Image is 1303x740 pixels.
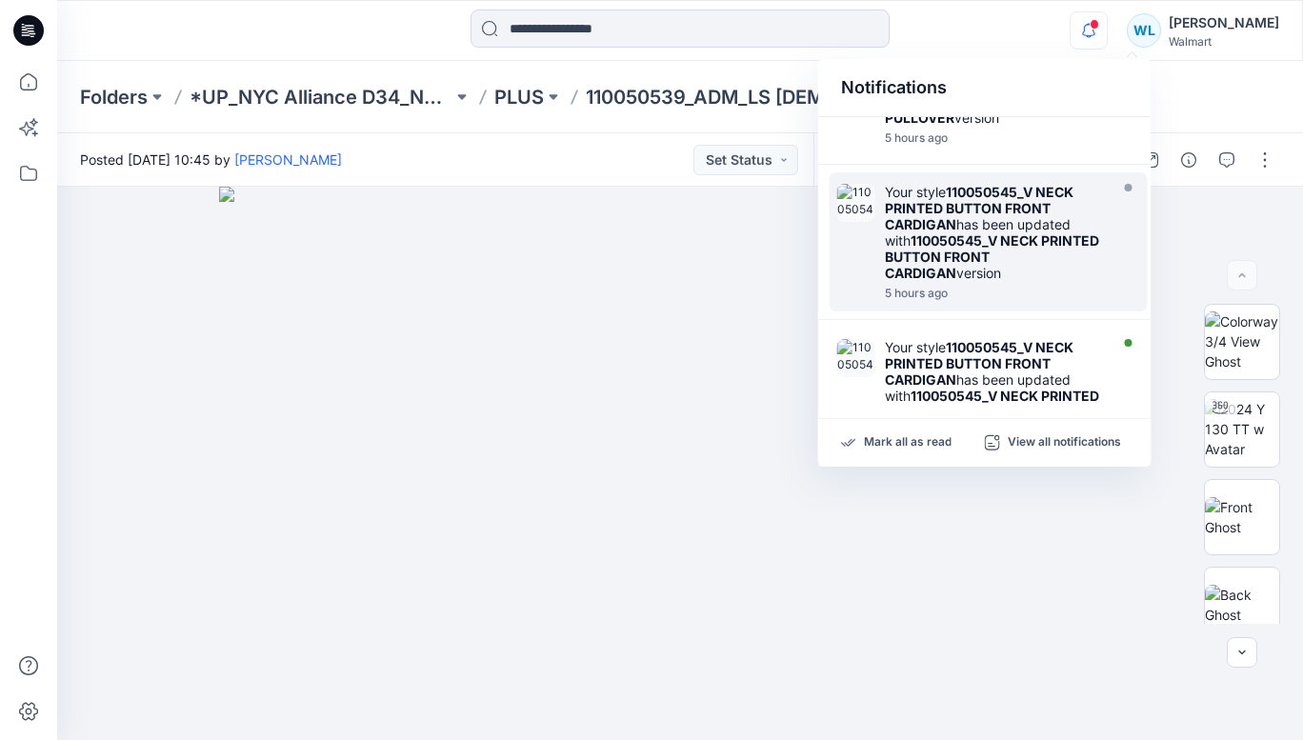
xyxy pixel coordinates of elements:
img: eyJhbGciOiJIUzI1NiIsImtpZCI6IjAiLCJzbHQiOiJzZXMiLCJ0eXAiOiJKV1QifQ.eyJkYXRhIjp7InR5cGUiOiJzdG9yYW... [219,187,1141,740]
p: Mark all as read [864,434,952,451]
img: 2024 Y 130 TT w Avatar [1205,399,1279,459]
p: View all notifications [1008,434,1121,451]
p: 110050539_ADM_LS [DEMOGRAPHIC_DATA] CARDI [586,84,849,110]
div: Monday, September 08, 2025 10:45 [885,287,1104,300]
a: Folders [80,84,148,110]
span: Posted [DATE] 10:45 by [80,150,342,170]
div: [PERSON_NAME] [1169,11,1279,34]
div: Walmart [1169,34,1279,49]
button: Details [1173,145,1204,175]
strong: 110050545_V NECK PRINTED BUTTON FRONT CARDIGAN [885,388,1099,436]
a: PLUS [494,84,544,110]
a: *UP_NYC Alliance D34_NYC IN* [190,84,452,110]
div: Notifications [818,59,1152,117]
div: Your style has been updated with version [885,184,1104,281]
a: [PERSON_NAME] [234,151,342,168]
div: Monday, September 08, 2025 10:56 [885,131,1104,145]
img: Front Ghost [1205,497,1279,537]
strong: 110050545_V NECK PRINTED BUTTON FRONT CARDIGAN [885,232,1099,281]
div: WL [1127,13,1161,48]
strong: 110050545_V NECK PRINTED BUTTON FRONT CARDIGAN [885,339,1073,388]
img: Back Ghost [1205,585,1279,625]
img: 110050545_V NECK PRINTED BUTTON FRONT CARDIGAN [837,184,875,222]
div: Your style has been updated with version [885,339,1104,436]
img: 110050545_V NECK PRINTED BUTTON FRONT CARDIGAN [837,339,875,377]
strong: 110050545_V NECK PRINTED BUTTON FRONT CARDIGAN [885,184,1073,232]
img: Colorway 3/4 View Ghost [1205,311,1279,371]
